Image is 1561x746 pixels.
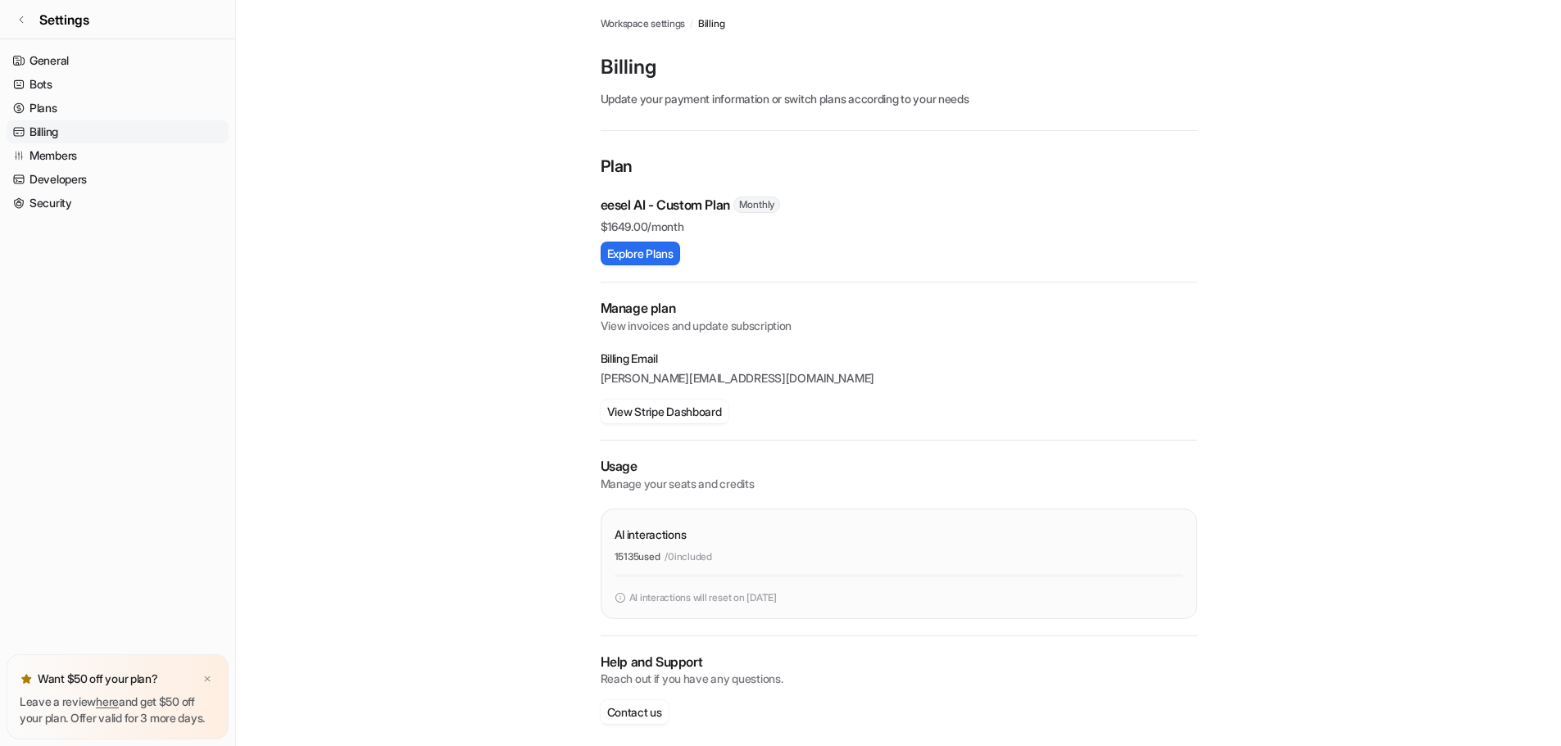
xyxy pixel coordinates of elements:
p: Want $50 off your plan? [38,671,158,687]
span: / [690,16,693,31]
button: View Stripe Dashboard [601,400,728,423]
img: x [202,674,212,685]
a: General [7,49,229,72]
button: Explore Plans [601,242,680,265]
p: AI interactions will reset on [DATE] [629,590,777,605]
p: [PERSON_NAME][EMAIL_ADDRESS][DOMAIN_NAME] [601,370,1197,387]
span: Settings [39,10,89,29]
p: eesel AI - Custom Plan [601,195,730,215]
a: Security [7,192,229,215]
span: Monthly [733,197,780,213]
p: Help and Support [601,653,1197,671]
h2: Manage plan [601,299,1197,318]
a: Developers [7,168,229,191]
a: here [96,694,119,708]
p: View invoices and update subscription [601,318,1197,334]
img: star [20,672,33,685]
p: / 0 included [665,549,712,564]
p: Reach out if you have any questions. [601,671,1197,687]
p: Leave a review and get $50 off your plan. Offer valid for 3 more days. [20,694,216,726]
p: Billing Email [601,350,1197,367]
p: Update your payment information or switch plans according to your needs [601,90,1197,107]
a: Plans [7,97,229,120]
a: Billing [7,120,229,143]
p: Usage [601,457,1197,476]
p: Plan [601,154,1197,182]
p: $ 1649.00/month [601,218,1197,235]
a: Workspace settings [601,16,686,31]
p: Billing [601,54,1197,80]
p: AI interactions [615,526,687,543]
p: 15135 used [615,549,660,564]
p: Manage your seats and credits [601,476,1197,492]
a: Members [7,144,229,167]
a: Billing [698,16,724,31]
a: Bots [7,73,229,96]
button: Contact us [601,700,669,724]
